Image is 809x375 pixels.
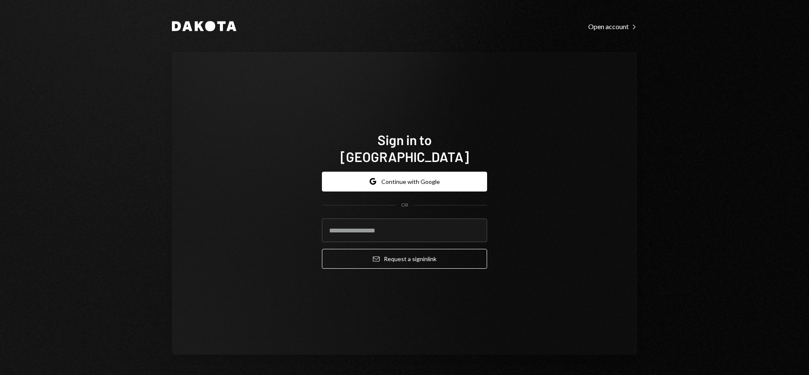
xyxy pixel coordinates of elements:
[588,22,637,31] a: Open account
[401,202,408,209] div: OR
[322,172,487,192] button: Continue with Google
[322,249,487,269] button: Request a signinlink
[322,131,487,165] h1: Sign in to [GEOGRAPHIC_DATA]
[588,22,637,31] div: Open account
